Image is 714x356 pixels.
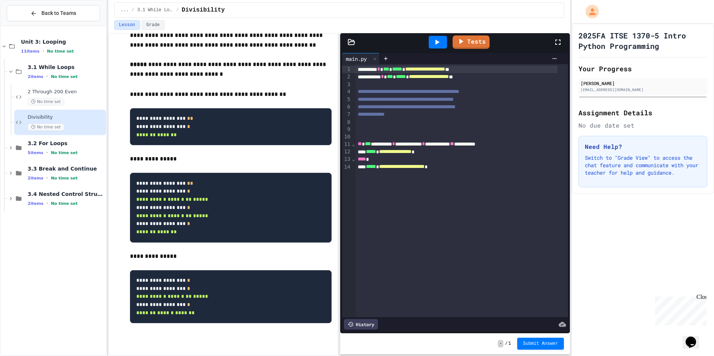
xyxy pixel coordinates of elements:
[342,81,351,88] div: 3
[51,201,78,206] span: No time set
[342,119,351,126] div: 8
[683,326,707,349] iframe: chat widget
[453,35,490,49] a: Tests
[28,140,105,147] span: 3.2 For Loops
[498,340,503,347] span: -
[51,176,78,181] span: No time set
[28,74,43,79] span: 2 items
[523,341,558,347] span: Submit Answer
[578,63,707,74] h2: Your Progress
[351,156,355,162] span: Fold line
[47,49,74,54] span: No time set
[342,88,351,96] div: 4
[342,96,351,103] div: 5
[142,20,165,30] button: Grade
[342,111,351,118] div: 7
[28,150,43,155] span: 5 items
[342,148,351,156] div: 12
[517,338,564,350] button: Submit Answer
[28,124,64,131] span: No time set
[28,165,105,172] span: 3.3 Break and Continue
[28,64,105,71] span: 3.1 While Loops
[342,53,380,64] div: main.py
[43,48,44,54] span: •
[7,5,100,21] button: Back to Teams
[46,175,48,181] span: •
[46,74,48,79] span: •
[21,38,105,45] span: Unit 3: Looping
[131,7,134,13] span: /
[41,9,76,17] span: Back to Teams
[342,126,351,133] div: 9
[581,80,705,87] div: [PERSON_NAME]
[342,66,351,73] div: 1
[578,121,707,130] div: No due date set
[505,341,507,347] span: /
[28,98,64,105] span: No time set
[21,49,40,54] span: 11 items
[342,103,351,111] div: 6
[121,7,129,13] span: ...
[46,200,48,206] span: •
[585,154,701,177] p: Switch to "Grade View" to access the chat feature and communicate with your teacher for help and ...
[28,191,105,197] span: 3.4 Nested Control Structures
[46,150,48,156] span: •
[342,163,351,171] div: 14
[578,30,707,51] h1: 2025FA ITSE 1370-5 Intro Python Programming
[585,142,701,151] h3: Need Help?
[51,150,78,155] span: No time set
[114,20,140,30] button: Lesson
[578,107,707,118] h2: Assignment Details
[3,3,52,47] div: Chat with us now!Close
[28,114,105,121] span: Divisibility
[28,176,43,181] span: 2 items
[137,7,173,13] span: 3.1 While Loops
[508,341,511,347] span: 1
[342,141,351,148] div: 11
[652,294,707,325] iframe: chat widget
[344,319,378,330] div: History
[182,6,225,15] span: Divisibility
[176,7,178,13] span: /
[581,87,705,93] div: [EMAIL_ADDRESS][DOMAIN_NAME]
[342,73,351,81] div: 2
[578,3,601,20] div: My Account
[342,156,351,163] div: 13
[51,74,78,79] span: No time set
[342,133,351,141] div: 10
[351,141,355,147] span: Fold line
[28,89,105,95] span: 2 Through 200 Even
[28,201,43,206] span: 2 items
[342,55,370,63] div: main.py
